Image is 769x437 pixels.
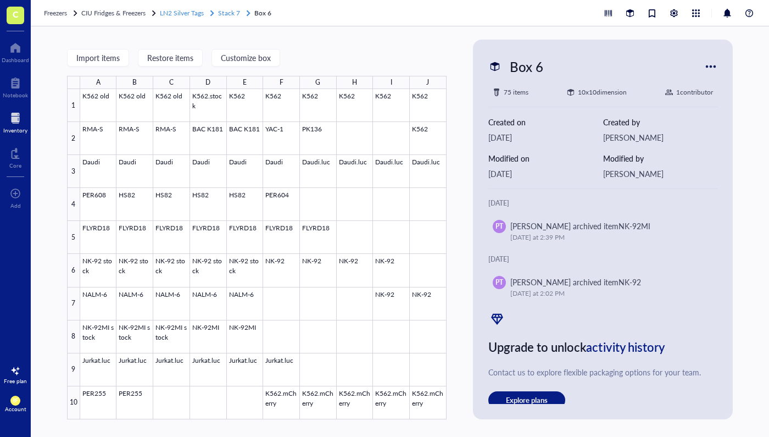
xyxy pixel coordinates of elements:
[67,320,80,353] div: 8
[9,162,21,169] div: Core
[76,53,120,62] span: Import items
[132,76,137,89] div: B
[13,398,18,403] span: BF
[13,7,19,21] span: C
[488,131,603,143] div: [DATE]
[488,254,718,265] div: [DATE]
[504,87,528,98] div: 75 items
[3,92,28,98] div: Notebook
[138,49,203,67] button: Restore items
[96,76,101,89] div: A
[211,49,280,67] button: Customize box
[510,276,641,288] div: [PERSON_NAME] archived item
[2,39,29,63] a: Dashboard
[67,386,80,419] div: 10
[67,254,80,287] div: 6
[147,53,193,62] span: Restore items
[618,276,641,287] div: NK-92
[160,8,252,19] a: LN2 Silver TagsStack 7
[4,378,27,384] div: Free plan
[488,168,603,180] div: [DATE]
[510,220,650,232] div: [PERSON_NAME] archived item
[676,87,713,98] div: 1 contributor
[618,220,650,231] div: NK-92MI
[488,366,718,378] div: Contact us to explore flexible packaging options for your team.
[221,53,271,62] span: Customize box
[67,188,80,221] div: 4
[218,8,239,18] span: Stack 7
[2,57,29,63] div: Dashboard
[488,336,718,357] div: Upgrade to unlock
[243,76,247,89] div: E
[67,89,80,122] div: 1
[495,222,503,231] span: PT
[505,55,548,78] div: Box 6
[67,287,80,320] div: 7
[488,152,603,164] div: Modified on
[488,198,718,209] div: [DATE]
[495,278,503,287] span: PT
[44,8,79,19] a: Freezers
[67,155,80,188] div: 3
[81,8,158,19] a: CIU Fridges & Freezers
[586,338,665,356] span: activity history
[10,202,21,209] div: Add
[254,8,274,19] a: Box 6
[488,116,603,128] div: Created on
[426,76,429,89] div: J
[205,76,210,89] div: D
[510,288,705,299] div: [DATE] at 2:02 PM
[67,353,80,386] div: 9
[3,127,27,134] div: Inventory
[603,152,718,164] div: Modified by
[603,116,718,128] div: Created by
[67,122,80,155] div: 2
[352,76,357,89] div: H
[603,131,718,143] div: [PERSON_NAME]
[67,49,129,67] button: Import items
[9,145,21,169] a: Core
[603,168,718,180] div: [PERSON_NAME]
[67,221,80,254] div: 5
[3,74,28,98] a: Notebook
[160,8,204,18] span: LN2 Silver Tags
[391,76,392,89] div: I
[578,87,627,98] div: 10 x 10 dimension
[280,76,283,89] div: F
[81,8,146,18] span: CIU Fridges & Freezers
[510,232,705,243] div: [DATE] at 2:39 PM
[488,391,718,409] a: Explore plans
[44,8,67,18] span: Freezers
[315,76,320,89] div: G
[488,391,565,409] button: Explore plans
[5,406,26,412] div: Account
[3,109,27,134] a: Inventory
[506,395,548,405] span: Explore plans
[169,76,174,89] div: C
